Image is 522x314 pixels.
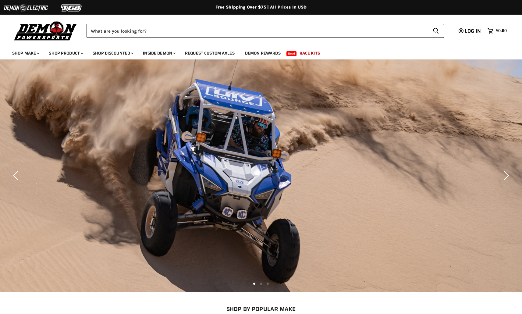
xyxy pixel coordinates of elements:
[485,27,510,35] a: $0.00
[295,47,325,59] a: Race Kits
[240,47,285,59] a: Demon Rewards
[88,47,137,59] a: Shop Discounted
[87,24,444,38] form: Product
[138,47,179,59] a: Inside Demon
[499,169,511,182] button: Next
[44,47,87,59] a: Shop Product
[496,28,507,34] span: $0.00
[25,306,497,312] h2: SHOP BY POPULAR MAKE
[12,20,79,41] img: Demon Powersports
[260,283,262,285] li: Page dot 2
[286,51,297,56] span: New!
[180,47,239,59] a: Request Custom Axles
[8,45,505,59] ul: Main menu
[8,47,43,59] a: Shop Make
[428,24,444,38] button: Search
[3,2,49,14] img: Demon Electric Logo 2
[465,27,481,35] span: Log in
[253,283,255,285] li: Page dot 1
[456,28,485,34] a: Log in
[49,2,94,14] img: TGB Logo 2
[17,5,505,10] div: Free Shipping Over $75 | All Prices In USD
[267,283,269,285] li: Page dot 3
[87,24,428,38] input: Search
[11,169,23,182] button: Previous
